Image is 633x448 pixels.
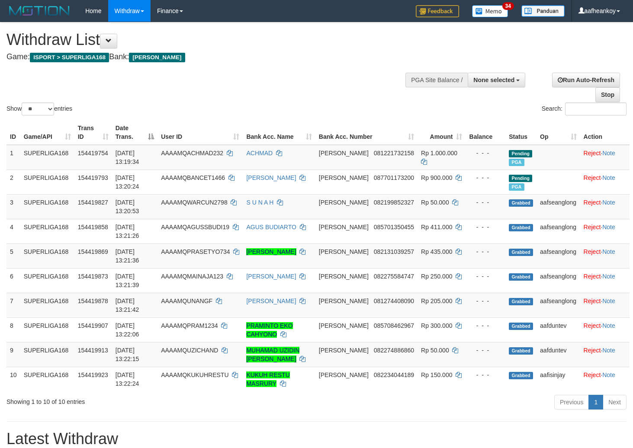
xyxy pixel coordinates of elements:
span: Rp 435.000 [421,248,452,255]
td: SUPERLIGA168 [20,194,74,219]
td: 8 [6,317,20,342]
a: Next [603,395,627,410]
td: 6 [6,268,20,293]
span: 154419923 [78,371,108,378]
span: Grabbed [509,323,533,330]
img: panduan.png [521,5,565,17]
th: Trans ID: activate to sort column ascending [74,120,112,145]
span: [PERSON_NAME] [319,322,369,329]
span: [PERSON_NAME] [319,150,369,157]
div: - - - [469,247,502,256]
span: Rp 50.000 [421,199,449,206]
td: SUPERLIGA168 [20,219,74,243]
td: · [580,342,630,367]
span: Copy 082131039257 to clipboard [374,248,414,255]
a: [PERSON_NAME] [246,298,296,304]
a: Reject [584,248,601,255]
span: [PERSON_NAME] [319,298,369,304]
span: Grabbed [509,298,533,305]
a: Reject [584,298,601,304]
input: Search: [565,102,627,115]
span: 154419873 [78,273,108,280]
h4: Game: Bank: [6,53,413,61]
th: Action [580,120,630,145]
th: Status [505,120,537,145]
span: ISPORT > SUPERLIGA168 [30,53,109,62]
img: Feedback.jpg [416,5,459,17]
a: Previous [554,395,589,410]
span: Rp 250.000 [421,273,452,280]
a: Note [602,322,615,329]
span: 154419858 [78,224,108,230]
td: · [580,194,630,219]
div: - - - [469,297,502,305]
span: Rp 900.000 [421,174,452,181]
div: - - - [469,321,502,330]
span: [PERSON_NAME] [319,347,369,354]
td: aafisinjay [537,367,580,391]
td: 3 [6,194,20,219]
span: AAAAMQUZICHAND [161,347,218,354]
span: [DATE] 13:21:36 [116,248,139,264]
span: Copy 082275584747 to clipboard [374,273,414,280]
span: AAAAMQWARCUN2798 [161,199,228,206]
span: Copy 085701350455 to clipboard [374,224,414,230]
td: SUPERLIGA168 [20,145,74,170]
td: SUPERLIGA168 [20,293,74,317]
td: aafseanglong [537,194,580,219]
td: 1 [6,145,20,170]
td: 9 [6,342,20,367]
a: Stop [595,87,620,102]
img: Button%20Memo.svg [472,5,508,17]
a: Run Auto-Refresh [552,73,620,87]
span: Copy 082234044189 to clipboard [374,371,414,378]
span: Grabbed [509,372,533,379]
span: [PERSON_NAME] [319,273,369,280]
a: ACHMAD [246,150,273,157]
td: SUPERLIGA168 [20,367,74,391]
td: aafseanglong [537,219,580,243]
a: Reject [584,224,601,230]
a: AGUS BUDIARTO [246,224,296,230]
td: · [580,317,630,342]
td: · [580,268,630,293]
th: Date Trans.: activate to sort column descending [112,120,157,145]
a: 1 [588,395,603,410]
select: Showentries [22,102,54,115]
a: Reject [584,371,601,378]
td: 4 [6,219,20,243]
span: Grabbed [509,224,533,231]
span: Rp 50.000 [421,347,449,354]
td: SUPERLIGA168 [20,243,74,268]
a: MUHAMAD UZIDIN [PERSON_NAME] [246,347,299,362]
a: Reject [584,273,601,280]
th: Bank Acc. Name: activate to sort column ascending [243,120,315,145]
span: Pending [509,150,532,157]
td: 10 [6,367,20,391]
span: Rp 150.000 [421,371,452,378]
span: Rp 205.000 [421,298,452,304]
div: - - - [469,198,502,207]
a: [PERSON_NAME] [246,248,296,255]
td: aafseanglong [537,293,580,317]
a: Note [602,371,615,378]
span: Grabbed [509,249,533,256]
a: Note [602,199,615,206]
div: - - - [469,272,502,281]
td: SUPERLIGA168 [20,170,74,194]
span: AAAAMQAGUSSBUDI19 [161,224,229,230]
span: [PERSON_NAME] [319,174,369,181]
td: aafduntev [537,342,580,367]
a: Note [602,298,615,304]
span: AAAAMQPRAM1234 [161,322,218,329]
th: User ID: activate to sort column ascending [157,120,243,145]
a: Reject [584,174,601,181]
span: 154419907 [78,322,108,329]
a: Note [602,150,615,157]
span: Marked by aafounsreynich [509,159,524,166]
span: AAAAMQACHMAD232 [161,150,223,157]
a: [PERSON_NAME] [246,174,296,181]
a: Note [602,224,615,230]
td: · [580,367,630,391]
span: [DATE] 13:20:53 [116,199,139,214]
